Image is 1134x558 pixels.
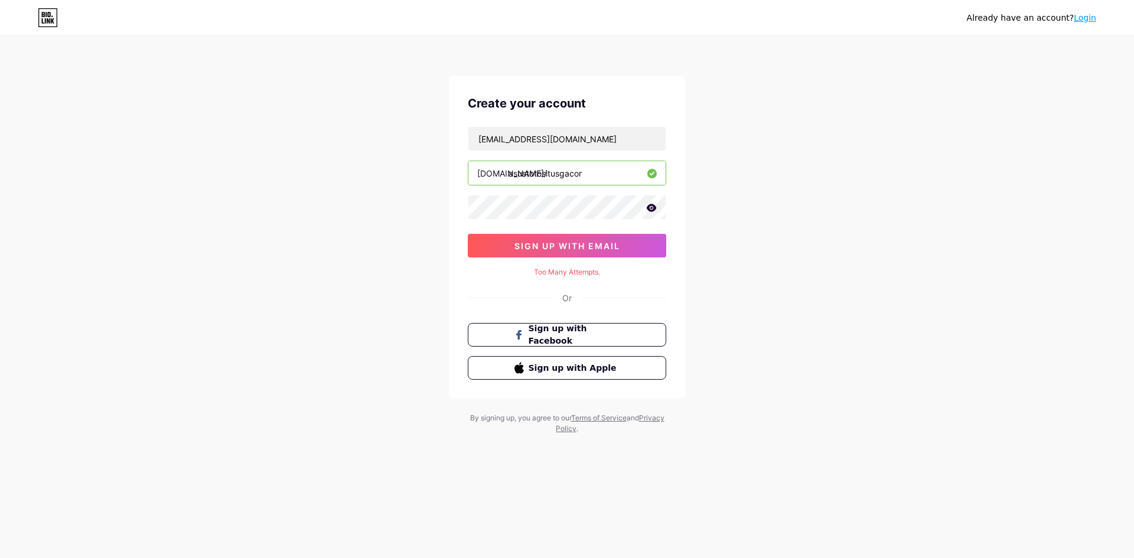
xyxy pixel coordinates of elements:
input: Email [468,127,666,151]
div: Already have an account? [967,12,1096,24]
div: Or [562,292,572,304]
input: username [468,161,666,185]
button: sign up with email [468,234,666,257]
div: [DOMAIN_NAME]/ [477,167,547,180]
button: Sign up with Facebook [468,323,666,347]
div: Too Many Attempts. [468,267,666,278]
div: Create your account [468,94,666,112]
div: By signing up, you agree to our and . [467,413,667,434]
span: Sign up with Facebook [529,322,620,347]
button: Sign up with Apple [468,356,666,380]
span: Sign up with Apple [529,362,620,374]
a: Terms of Service [571,413,627,422]
a: Login [1074,13,1096,22]
span: sign up with email [514,241,620,251]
